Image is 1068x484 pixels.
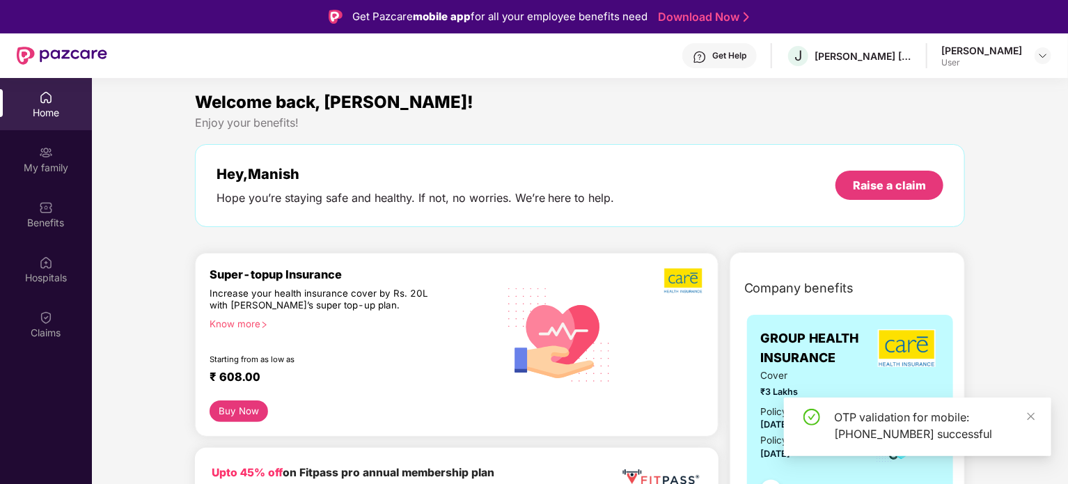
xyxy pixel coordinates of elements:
a: Download Now [658,10,745,24]
span: J [794,47,802,64]
strong: mobile app [413,10,471,23]
img: Logo [329,10,343,24]
div: Raise a claim [853,178,926,193]
button: Buy Now [210,400,269,422]
img: New Pazcare Logo [17,47,107,65]
span: GROUP HEALTH INSURANCE [761,329,875,368]
div: OTP validation for mobile: [PHONE_NUMBER] successful [834,409,1035,442]
span: close [1026,412,1036,421]
div: Super-topup Insurance [210,267,498,281]
img: Stroke [744,10,749,24]
span: check-circle [803,409,820,426]
span: Cover [761,368,856,383]
img: svg+xml;base64,PHN2ZyBpZD0iRHJvcGRvd24tMzJ4MzIiIHhtbG5zPSJodHRwOi8vd3d3LnczLm9yZy8yMDAwL3N2ZyIgd2... [1037,50,1049,61]
img: svg+xml;base64,PHN2ZyBpZD0iQmVuZWZpdHMiIHhtbG5zPSJodHRwOi8vd3d3LnczLm9yZy8yMDAwL3N2ZyIgd2lkdGg9Ij... [39,201,53,214]
img: svg+xml;base64,PHN2ZyBpZD0iQ2xhaW0iIHhtbG5zPSJodHRwOi8vd3d3LnczLm9yZy8yMDAwL3N2ZyIgd2lkdGg9IjIwIi... [39,311,53,325]
span: [DATE] [761,448,791,459]
span: ₹3 Lakhs [761,385,856,399]
span: Company benefits [744,279,854,298]
img: b5dec4f62d2307b9de63beb79f102df3.png [664,267,704,294]
span: right [260,321,268,329]
div: [PERSON_NAME] [941,44,1022,57]
div: Get Pazcare for all your employee benefits need [352,8,647,25]
div: [PERSON_NAME] [PERSON_NAME] [815,49,912,63]
div: Enjoy your benefits! [195,116,966,130]
b: Upto 45% off [212,466,283,479]
span: [DATE] [761,419,791,430]
div: Hey, Manish [217,166,615,182]
div: Get Help [712,50,746,61]
img: svg+xml;base64,PHN2ZyBpZD0iSG9zcGl0YWxzIiB4bWxucz0iaHR0cDovL3d3dy53My5vcmcvMjAwMC9zdmciIHdpZHRoPS... [39,256,53,270]
span: Welcome back, [PERSON_NAME]! [195,92,473,112]
img: svg+xml;base64,PHN2ZyB4bWxucz0iaHR0cDovL3d3dy53My5vcmcvMjAwMC9zdmciIHhtbG5zOnhsaW5rPSJodHRwOi8vd3... [498,271,622,397]
img: svg+xml;base64,PHN2ZyB3aWR0aD0iMjAiIGhlaWdodD0iMjAiIHZpZXdCb3g9IjAgMCAyMCAyMCIgZmlsbD0ibm9uZSIgeG... [39,146,53,159]
div: Hope you’re staying safe and healthy. If not, no worries. We’re here to help. [217,191,615,205]
b: on Fitpass pro annual membership plan [212,466,494,479]
div: Know more [210,318,489,328]
div: Policy Expiry [761,433,818,448]
img: insurerLogo [878,329,936,367]
div: ₹ 608.00 [210,370,484,387]
img: svg+xml;base64,PHN2ZyBpZD0iSGVscC0zMngzMiIgeG1sbnM9Imh0dHA6Ly93d3cudzMub3JnLzIwMDAvc3ZnIiB3aWR0aD... [693,50,707,64]
div: Increase your health insurance cover by Rs. 20L with [PERSON_NAME]’s super top-up plan. [210,288,438,313]
div: Policy issued [761,405,819,419]
div: Starting from as low as [210,354,439,364]
img: svg+xml;base64,PHN2ZyBpZD0iSG9tZSIgeG1sbnM9Imh0dHA6Ly93d3cudzMub3JnLzIwMDAvc3ZnIiB3aWR0aD0iMjAiIG... [39,91,53,104]
div: User [941,57,1022,68]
